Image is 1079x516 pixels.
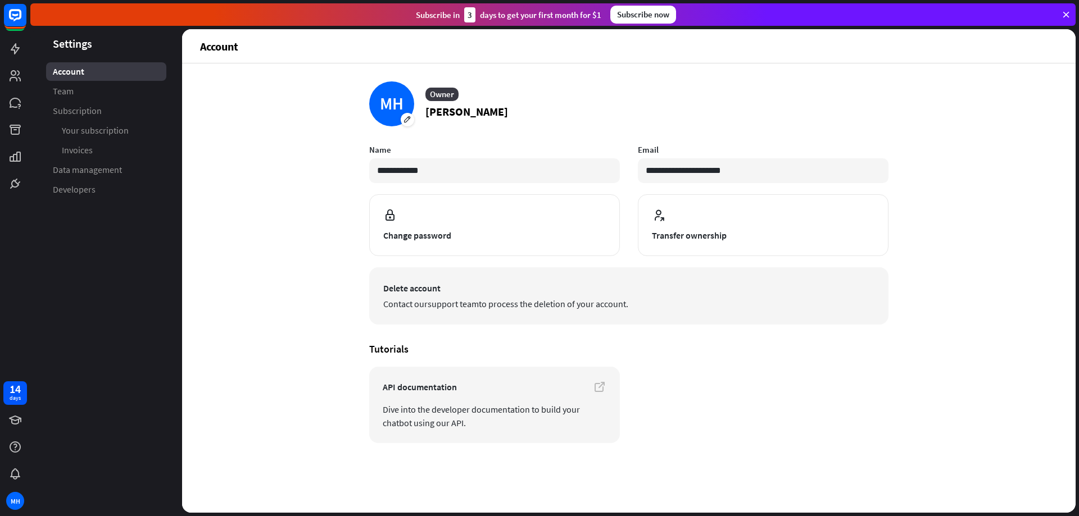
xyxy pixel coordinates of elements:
[428,298,479,309] a: support team
[46,141,166,159] a: Invoices
[3,381,27,405] a: 14 days
[425,103,508,120] p: [PERSON_NAME]
[383,229,606,242] span: Change password
[369,367,620,443] a: API documentation Dive into the developer documentation to build your chatbot using our API.
[46,121,166,140] a: Your subscription
[9,4,43,38] button: Open LiveChat chat widget
[30,36,182,51] header: Settings
[62,144,93,156] span: Invoices
[10,394,21,402] div: days
[46,161,166,179] a: Data management
[369,194,620,256] button: Change password
[383,297,874,310] span: Contact our to process the deletion of your account.
[53,105,102,117] span: Subscription
[46,102,166,120] a: Subscription
[62,125,129,136] span: Your subscription
[369,81,414,126] div: MH
[369,343,888,355] h4: Tutorials
[652,229,874,242] span: Transfer ownership
[383,380,606,394] span: API documentation
[53,164,122,176] span: Data management
[425,88,459,101] div: Owner
[6,492,24,510] div: MH
[10,384,21,394] div: 14
[46,82,166,101] a: Team
[182,29,1076,63] header: Account
[383,403,606,430] span: Dive into the developer documentation to build your chatbot using our API.
[638,194,888,256] button: Transfer ownership
[416,7,601,22] div: Subscribe in days to get your first month for $1
[464,7,475,22] div: 3
[53,85,74,97] span: Team
[53,184,96,195] span: Developers
[383,281,874,295] span: Delete account
[369,267,888,325] button: Delete account Contact oursupport teamto process the deletion of your account.
[53,66,84,77] span: Account
[638,144,888,155] label: Email
[610,6,676,24] div: Subscribe now
[46,180,166,199] a: Developers
[369,144,620,155] label: Name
